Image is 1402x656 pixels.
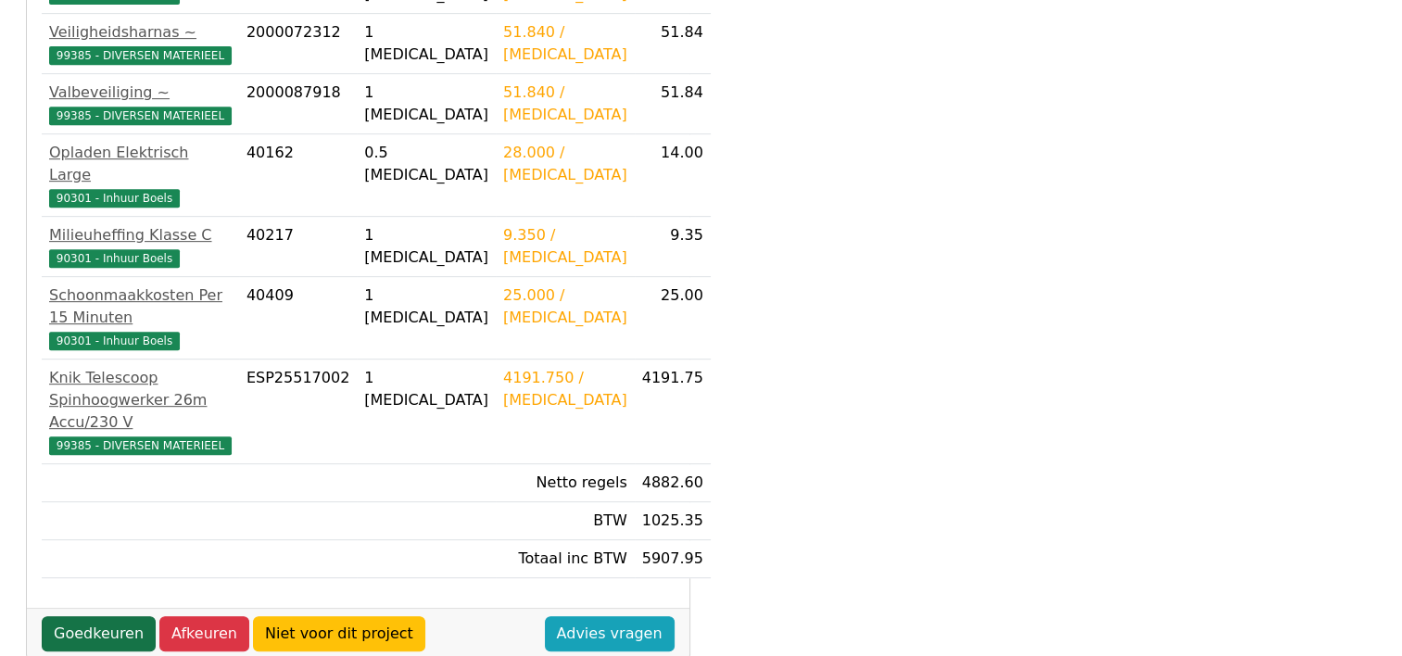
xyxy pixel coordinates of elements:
div: 1 [MEDICAL_DATA] [364,21,488,66]
td: 4882.60 [635,464,711,502]
div: 1 [MEDICAL_DATA] [364,284,488,329]
span: 99385 - DIVERSEN MATERIEEL [49,46,232,65]
div: Opladen Elektrisch Large [49,142,232,186]
td: 40162 [239,134,357,217]
span: 99385 - DIVERSEN MATERIEEL [49,436,232,455]
td: 14.00 [635,134,711,217]
span: 90301 - Inhuur Boels [49,189,180,208]
div: Veiligheidsharnas ~ [49,21,232,44]
td: Totaal inc BTW [496,540,635,578]
td: 40217 [239,217,357,277]
a: Veiligheidsharnas ~99385 - DIVERSEN MATERIEEL [49,21,232,66]
div: 25.000 / [MEDICAL_DATA] [503,284,627,329]
td: 4191.75 [635,360,711,464]
a: Afkeuren [159,616,249,651]
div: 4191.750 / [MEDICAL_DATA] [503,367,627,411]
a: Valbeveiliging ~99385 - DIVERSEN MATERIEEL [49,82,232,126]
div: 1 [MEDICAL_DATA] [364,224,488,269]
div: 1 [MEDICAL_DATA] [364,82,488,126]
a: Milieuheffing Klasse C90301 - Inhuur Boels [49,224,232,269]
td: 51.84 [635,14,711,74]
td: 51.84 [635,74,711,134]
div: 51.840 / [MEDICAL_DATA] [503,82,627,126]
div: 9.350 / [MEDICAL_DATA] [503,224,627,269]
td: 9.35 [635,217,711,277]
td: 2000087918 [239,74,357,134]
div: Milieuheffing Klasse C [49,224,232,246]
td: 5907.95 [635,540,711,578]
a: Niet voor dit project [253,616,425,651]
td: Netto regels [496,464,635,502]
a: Opladen Elektrisch Large90301 - Inhuur Boels [49,142,232,208]
div: 0.5 [MEDICAL_DATA] [364,142,488,186]
span: 99385 - DIVERSEN MATERIEEL [49,107,232,125]
span: 90301 - Inhuur Boels [49,332,180,350]
a: Goedkeuren [42,616,156,651]
div: Valbeveiliging ~ [49,82,232,104]
div: Knik Telescoop Spinhoogwerker 26m Accu/230 V [49,367,232,434]
div: 28.000 / [MEDICAL_DATA] [503,142,627,186]
td: 25.00 [635,277,711,360]
td: BTW [496,502,635,540]
span: 90301 - Inhuur Boels [49,249,180,268]
a: Advies vragen [545,616,675,651]
div: 1 [MEDICAL_DATA] [364,367,488,411]
div: Schoonmaakkosten Per 15 Minuten [49,284,232,329]
td: ESP25517002 [239,360,357,464]
a: Knik Telescoop Spinhoogwerker 26m Accu/230 V99385 - DIVERSEN MATERIEEL [49,367,232,456]
td: 1025.35 [635,502,711,540]
a: Schoonmaakkosten Per 15 Minuten90301 - Inhuur Boels [49,284,232,351]
td: 40409 [239,277,357,360]
div: 51.840 / [MEDICAL_DATA] [503,21,627,66]
td: 2000072312 [239,14,357,74]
